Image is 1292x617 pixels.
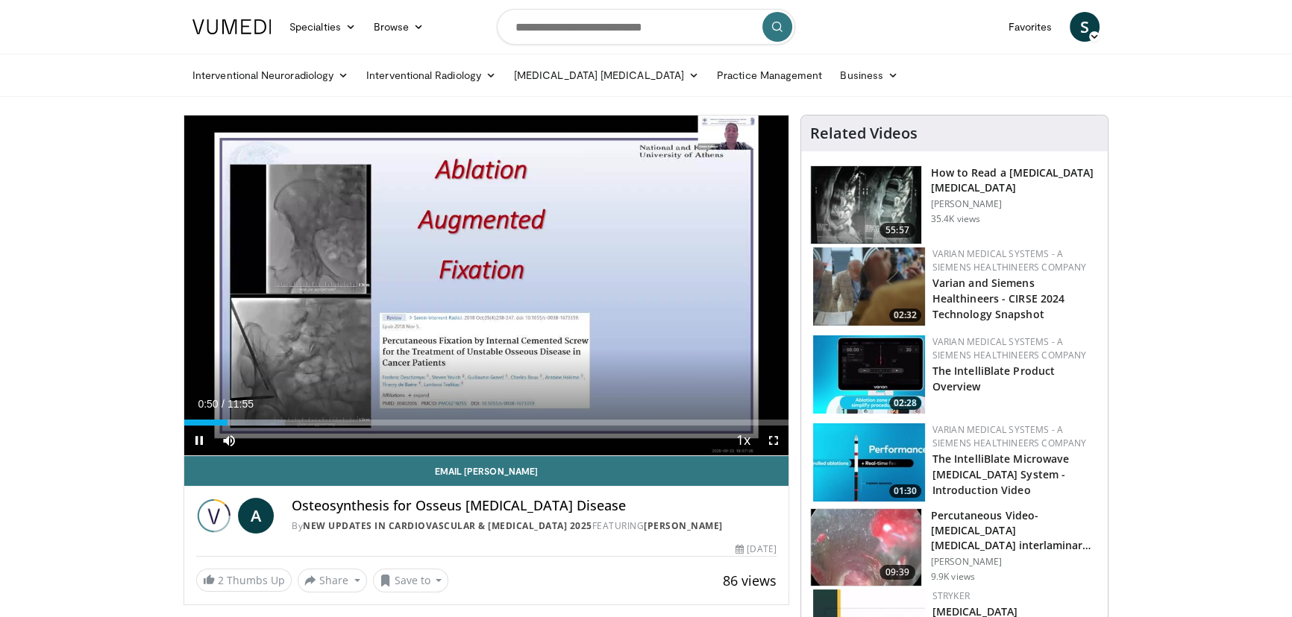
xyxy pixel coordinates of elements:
a: Stryker [932,589,970,602]
button: Pause [184,425,214,455]
img: New Updates in Cardiovascular & Interventional Radiology 2025 [196,498,232,534]
span: 86 views [723,572,777,589]
div: Progress Bar [184,420,788,425]
span: 02:28 [889,396,921,410]
a: Business [831,60,907,90]
p: 35.4K views [931,213,980,225]
span: 0:50 [198,398,218,410]
button: Mute [214,425,244,455]
button: Share [298,569,367,592]
a: [MEDICAL_DATA] [MEDICAL_DATA] [505,60,708,90]
h3: Percutaneous Video-[MEDICAL_DATA] [MEDICAL_DATA] interlaminar L5-S1 (PELD) [931,508,1099,553]
a: 09:39 Percutaneous Video-[MEDICAL_DATA] [MEDICAL_DATA] interlaminar L5-S1 (PELD) [PERSON_NAME] 9.... [810,508,1099,587]
a: Varian Medical Systems - A Siemens Healthineers Company [932,423,1087,449]
a: Email [PERSON_NAME] [184,456,788,486]
a: New Updates in Cardiovascular & [MEDICAL_DATA] 2025 [303,519,592,532]
img: c3af100c-e70b-45d5-a149-e8d9e5b4c33f.150x105_q85_crop-smart_upscale.jpg [813,247,925,326]
a: 2 Thumbs Up [196,569,292,592]
a: Browse [365,12,433,42]
a: 55:57 How to Read a [MEDICAL_DATA] [MEDICAL_DATA] [PERSON_NAME] 35.4K views [810,165,1099,244]
a: Interventional Neuroradiology [184,60,357,90]
a: A [238,498,274,534]
a: S [1070,12,1100,42]
input: Search topics, interventions [497,9,795,45]
video-js: Video Player [184,116,788,456]
span: 02:32 [889,308,921,322]
img: 9dd24252-e4f0-4a32-aaaa-d603767551b7.150x105_q85_crop-smart_upscale.jpg [813,423,925,501]
img: 8fac1a79-a78b-4966-a978-874ddf9a9948.150x105_q85_crop-smart_upscale.jpg [811,509,921,586]
span: 01:30 [889,484,921,498]
h4: Osteosynthesis for Osseus [MEDICAL_DATA] Disease [292,498,776,514]
p: 9.9K views [931,571,975,583]
img: VuMedi Logo [192,19,272,34]
a: Varian Medical Systems - A Siemens Healthineers Company [932,247,1087,273]
h4: Related Videos [810,124,918,142]
a: Varian and Siemens Healthineers - CIRSE 2024 Technology Snapshot [932,276,1065,321]
a: Interventional Radiology [357,60,505,90]
button: Fullscreen [759,425,788,455]
a: Varian Medical Systems - A Siemens Healthineers Company [932,335,1087,361]
button: Save to [373,569,449,592]
a: 02:28 [813,335,925,414]
a: Practice Management [708,60,831,90]
button: Playback Rate [729,425,759,455]
a: The IntelliBlate Product Overview [932,364,1055,393]
a: [PERSON_NAME] [644,519,723,532]
span: 09:39 [879,565,915,580]
span: 2 [218,573,224,587]
img: b47c832f-d84e-4c5d-8811-00369440eda2.150x105_q85_crop-smart_upscale.jpg [811,166,921,244]
a: The IntelliBlate Microwave [MEDICAL_DATA] System - Introduction Video [932,452,1070,497]
a: 02:32 [813,247,925,326]
div: By FEATURING [292,519,776,533]
p: [PERSON_NAME] [931,198,1099,210]
p: [PERSON_NAME] [931,556,1099,568]
h3: How to Read a [MEDICAL_DATA] [MEDICAL_DATA] [931,165,1099,195]
div: [DATE] [736,542,776,556]
a: Favorites [999,12,1061,42]
span: 55:57 [879,223,915,238]
a: 01:30 [813,423,925,501]
a: Specialties [280,12,365,42]
span: 11:55 [228,398,254,410]
span: / [222,398,225,410]
img: e21b9506-2e6f-46d3-a4b3-e183d5d2d9ac.150x105_q85_crop-smart_upscale.jpg [813,335,925,414]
